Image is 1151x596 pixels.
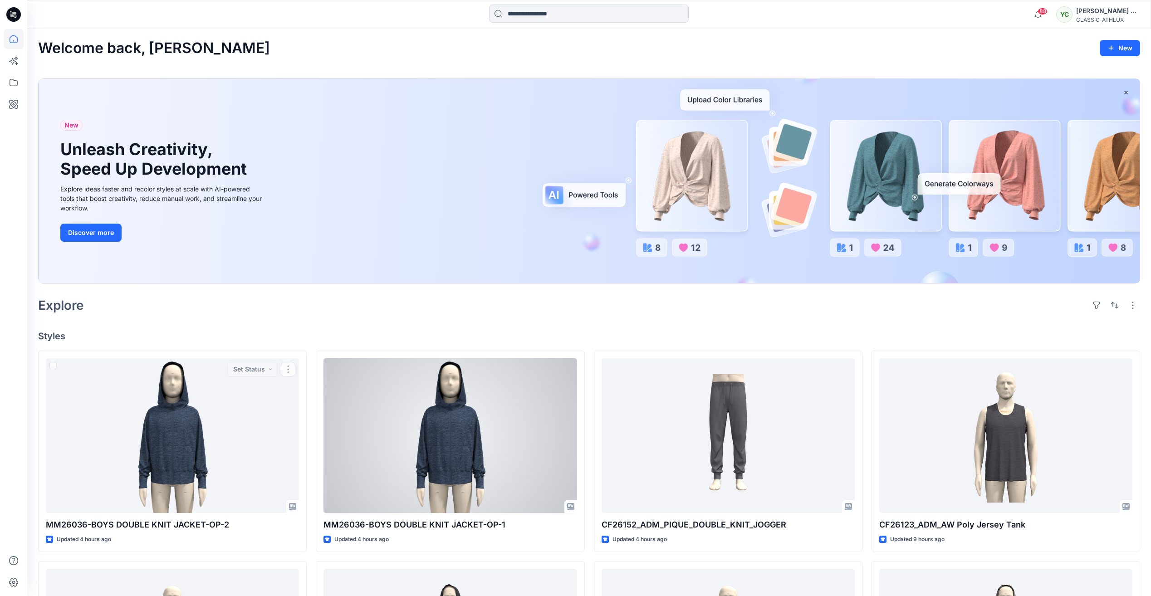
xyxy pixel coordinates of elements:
[46,358,299,513] a: MM26036-BOYS DOUBLE KNIT JACKET-OP-2
[38,40,270,57] h2: Welcome back, [PERSON_NAME]
[1076,16,1140,23] div: CLASSIC_ATHLUX
[60,184,264,213] div: Explore ideas faster and recolor styles at scale with AI-powered tools that boost creativity, red...
[64,120,78,131] span: New
[1076,5,1140,16] div: [PERSON_NAME] Cfai
[57,535,111,544] p: Updated 4 hours ago
[38,298,84,313] h2: Explore
[334,535,389,544] p: Updated 4 hours ago
[612,535,667,544] p: Updated 4 hours ago
[60,224,264,242] a: Discover more
[602,358,855,513] a: CF26152_ADM_PIQUE_DOUBLE_KNIT_JOGGER
[879,518,1132,531] p: CF26123_ADM_AW Poly Jersey Tank
[46,518,299,531] p: MM26036-BOYS DOUBLE KNIT JACKET-OP-2
[1100,40,1140,56] button: New
[60,140,251,179] h1: Unleash Creativity, Speed Up Development
[323,358,577,513] a: MM26036-BOYS DOUBLE KNIT JACKET-OP-1
[890,535,945,544] p: Updated 9 hours ago
[602,518,855,531] p: CF26152_ADM_PIQUE_DOUBLE_KNIT_JOGGER
[879,358,1132,513] a: CF26123_ADM_AW Poly Jersey Tank
[60,224,122,242] button: Discover more
[1056,6,1073,23] div: YC
[1038,8,1048,15] span: 88
[38,331,1140,342] h4: Styles
[323,518,577,531] p: MM26036-BOYS DOUBLE KNIT JACKET-OP-1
